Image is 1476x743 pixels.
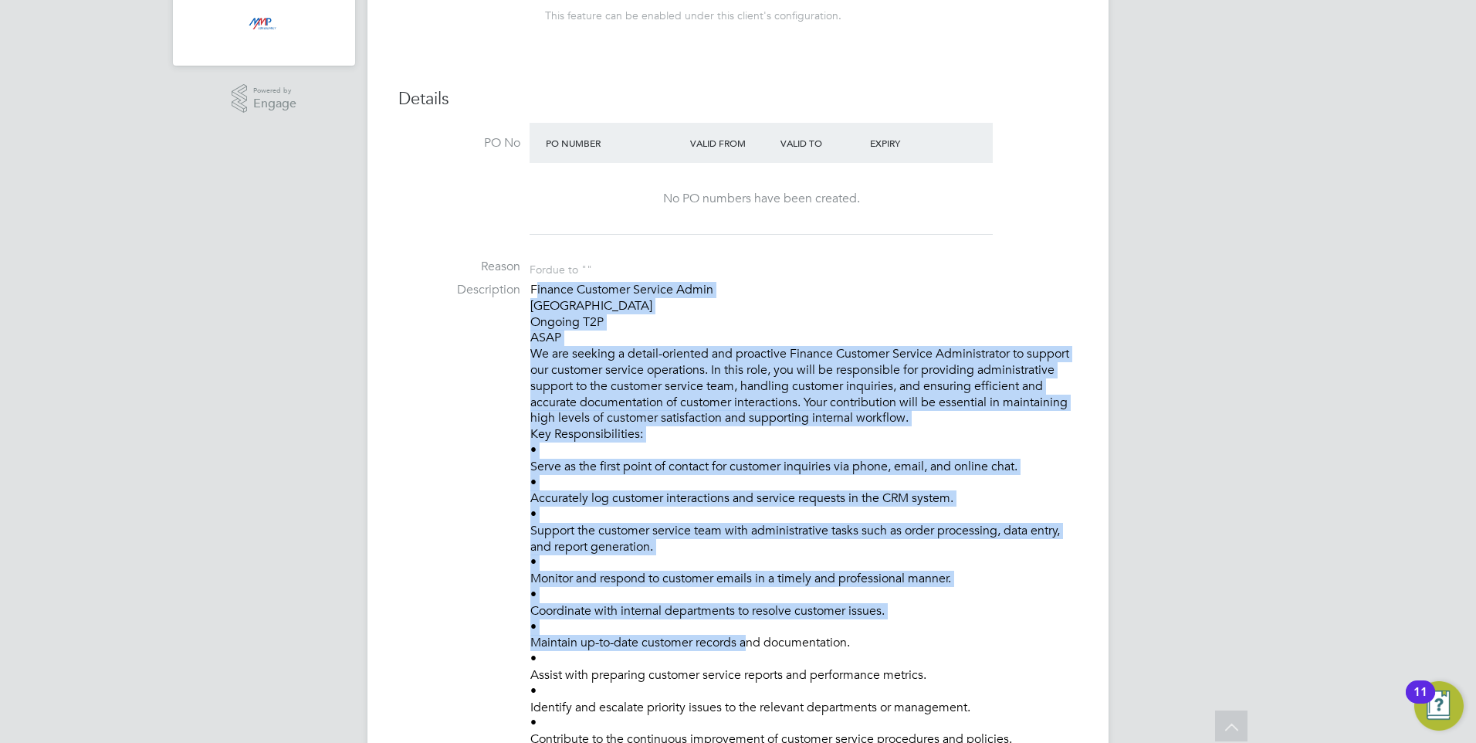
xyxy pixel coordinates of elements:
[545,5,841,22] div: This feature can be enabled under this client's configuration.
[866,129,956,157] div: Expiry
[191,13,337,38] a: Go to home page
[253,97,296,110] span: Engage
[398,88,1078,110] h3: Details
[398,282,520,298] label: Description
[1413,692,1427,712] div: 11
[253,84,296,97] span: Powered by
[686,129,777,157] div: Valid From
[777,129,867,157] div: Valid To
[242,13,286,38] img: mmpconsultancy-logo-retina.png
[398,135,520,151] label: PO No
[1414,681,1464,731] button: Open Resource Center, 11 new notifications
[542,129,686,157] div: PO Number
[398,259,520,275] label: Reason
[545,191,977,207] div: No PO numbers have been created.
[232,84,297,114] a: Powered byEngage
[530,259,592,277] div: For due to ""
